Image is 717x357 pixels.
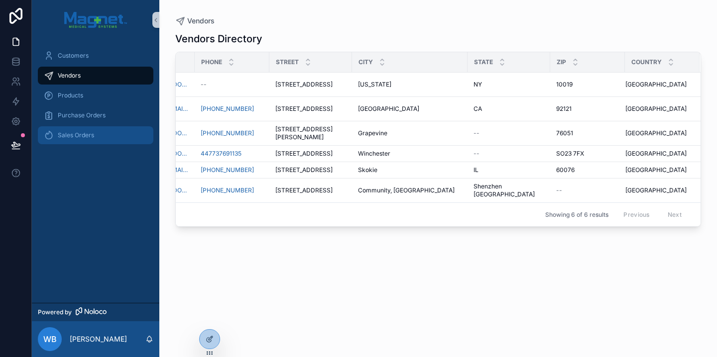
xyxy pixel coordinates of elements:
[58,91,83,99] span: Products
[201,166,254,174] a: [PHONE_NUMBER]
[474,105,482,113] span: CA
[556,129,573,137] span: 76051
[625,166,688,174] a: [GEOGRAPHIC_DATA]
[58,52,89,60] span: Customers
[557,58,566,66] span: ZIP
[275,105,333,113] span: [STREET_ADDRESS]
[474,81,482,89] span: NY
[474,129,544,137] a: --
[631,58,662,66] span: Country
[358,150,390,158] span: Winchester
[201,150,241,158] a: 447737691135
[201,150,263,158] a: 447737691135
[38,67,153,85] a: Vendors
[358,129,387,137] span: Grapevine
[201,105,254,113] a: [PHONE_NUMBER]
[43,333,57,345] span: WB
[201,81,263,89] a: --
[556,150,584,158] span: SO23 7FX
[625,81,688,89] a: [GEOGRAPHIC_DATA]
[625,81,687,89] span: [GEOGRAPHIC_DATA]
[556,129,619,137] a: 76051
[358,186,462,194] a: Community, [GEOGRAPHIC_DATA]
[275,81,333,89] span: [STREET_ADDRESS]
[474,150,479,158] span: --
[201,186,263,194] a: [PHONE_NUMBER]
[275,81,346,89] a: [STREET_ADDRESS]
[358,105,419,113] span: [GEOGRAPHIC_DATA]
[474,81,544,89] a: NY
[358,58,373,66] span: CIty
[201,166,263,174] a: [PHONE_NUMBER]
[545,211,608,219] span: Showing 6 of 6 results
[625,129,687,137] span: [GEOGRAPHIC_DATA]
[474,105,544,113] a: CA
[38,87,153,104] a: Products
[275,166,333,174] span: [STREET_ADDRESS]
[556,150,619,158] a: SO23 7FX
[474,129,479,137] span: --
[625,166,687,174] span: [GEOGRAPHIC_DATA]
[58,72,81,80] span: Vendors
[556,166,619,174] a: 60076
[625,150,688,158] a: [GEOGRAPHIC_DATA]
[58,111,106,119] span: Purchase Orders
[358,105,462,113] a: [GEOGRAPHIC_DATA]
[275,105,346,113] a: [STREET_ADDRESS]
[556,81,573,89] span: 10019
[275,150,333,158] span: [STREET_ADDRESS]
[474,166,544,174] a: IL
[358,81,391,89] span: [US_STATE]
[474,182,544,198] a: Shenzhen [GEOGRAPHIC_DATA]
[556,166,575,174] span: 60076
[58,131,94,139] span: Sales Orders
[625,105,688,113] a: [GEOGRAPHIC_DATA]
[358,81,462,89] a: [US_STATE]
[201,81,207,89] span: --
[358,150,462,158] a: Winchester
[175,16,215,26] a: Vendors
[358,166,462,174] a: Skokie
[275,125,346,141] a: [STREET_ADDRESS][PERSON_NAME]
[358,166,377,174] span: Skokie
[201,129,254,137] a: [PHONE_NUMBER]
[556,81,619,89] a: 10019
[556,105,572,113] span: 92121
[38,308,72,316] span: Powered by
[556,186,562,194] span: --
[625,129,688,137] a: [GEOGRAPHIC_DATA]
[474,150,544,158] a: --
[556,105,619,113] a: 92121
[358,129,462,137] a: Grapevine
[187,16,215,26] span: Vendors
[32,40,159,157] div: scrollable content
[275,150,346,158] a: [STREET_ADDRESS]
[38,47,153,65] a: Customers
[625,150,687,158] span: [GEOGRAPHIC_DATA]
[201,129,263,137] a: [PHONE_NUMBER]
[556,186,619,194] a: --
[201,186,254,194] a: [PHONE_NUMBER]
[38,106,153,124] a: Purchase Orders
[201,58,222,66] span: Phone
[474,58,493,66] span: State
[32,303,159,321] a: Powered by
[275,186,346,194] a: [STREET_ADDRESS]
[38,126,153,144] a: Sales Orders
[201,105,263,113] a: [PHONE_NUMBER]
[625,186,687,194] span: [GEOGRAPHIC_DATA]
[474,166,478,174] span: IL
[625,186,688,194] a: [GEOGRAPHIC_DATA]
[625,105,687,113] span: [GEOGRAPHIC_DATA]
[276,58,299,66] span: Street
[175,32,262,46] h1: Vendors Directory
[64,12,127,28] img: App logo
[275,166,346,174] a: [STREET_ADDRESS]
[70,334,127,344] p: [PERSON_NAME]
[275,186,333,194] span: [STREET_ADDRESS]
[358,186,455,194] span: Community, [GEOGRAPHIC_DATA]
